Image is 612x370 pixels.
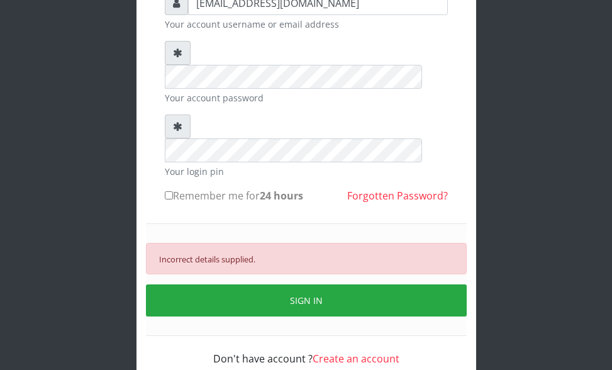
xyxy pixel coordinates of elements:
a: Forgotten Password? [347,189,448,203]
small: Your login pin [165,165,448,178]
b: 24 hours [260,189,303,203]
input: Remember me for24 hours [165,191,173,199]
label: Remember me for [165,188,303,203]
small: Incorrect details supplied. [159,254,255,265]
div: Don't have account ? [165,336,448,366]
button: SIGN IN [146,284,467,317]
small: Your account username or email address [165,18,448,31]
a: Create an account [313,352,399,366]
small: Your account password [165,91,448,104]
